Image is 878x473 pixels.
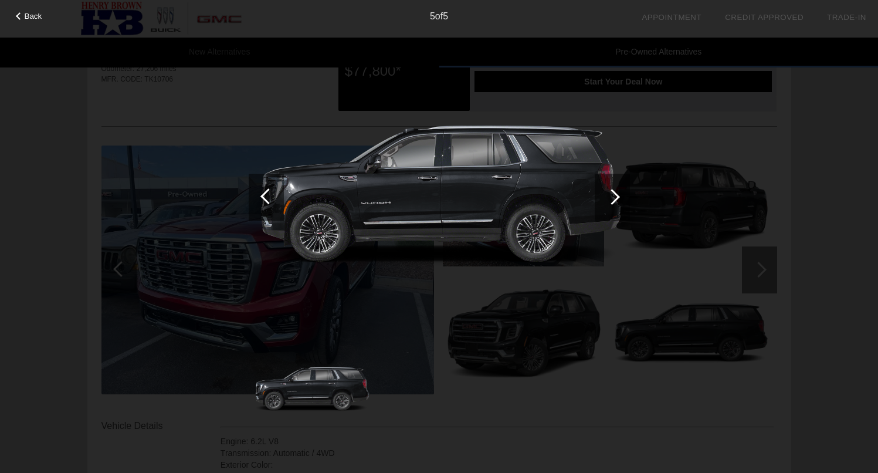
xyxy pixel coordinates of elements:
a: Appointment [642,13,701,22]
span: 5 [430,11,435,21]
a: Trade-In [827,13,866,22]
a: Credit Approved [725,13,804,22]
span: Back [25,12,42,21]
span: 5 [443,11,448,21]
img: cc_2025gms031947592_03_1280_gba.png [249,54,630,340]
img: cc_2025gms031947592_03_1280_gba.png [252,344,372,435]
